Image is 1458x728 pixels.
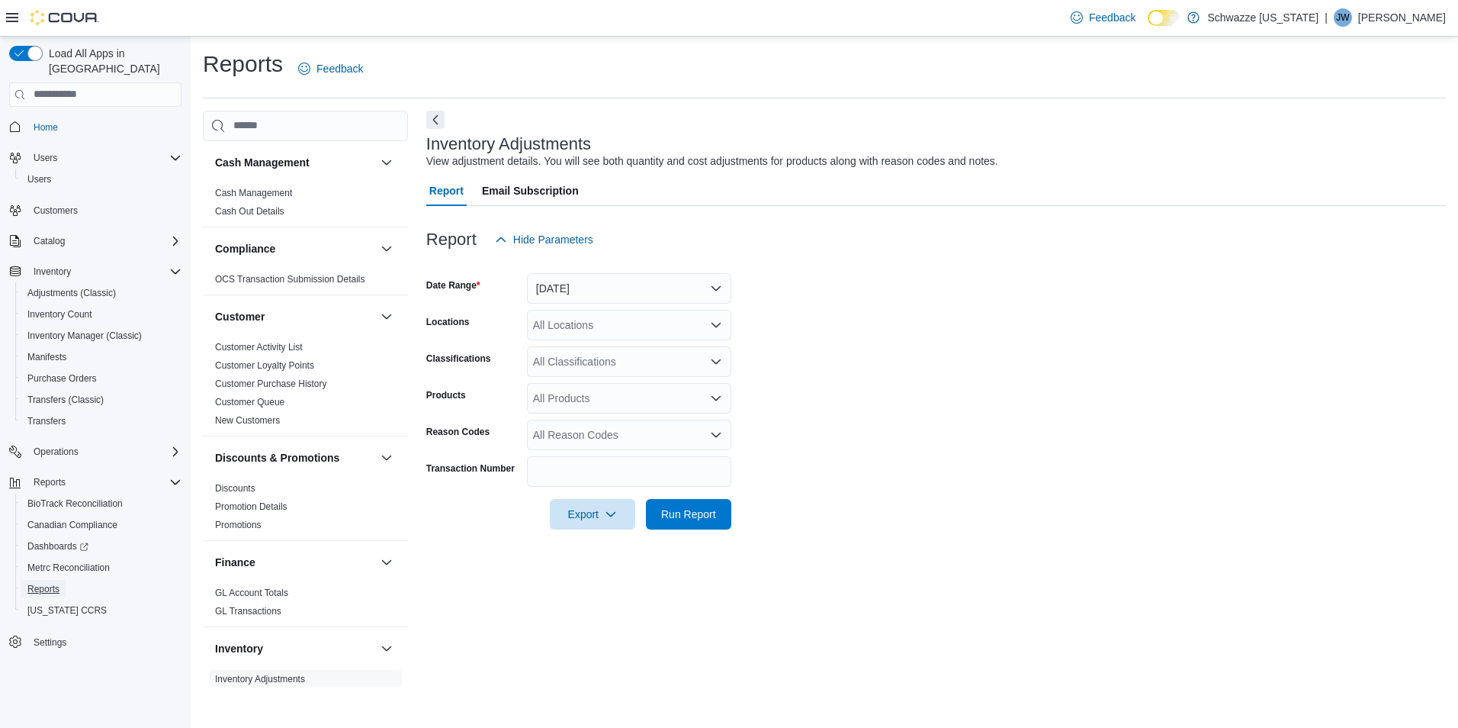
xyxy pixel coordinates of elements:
a: New Customers [215,415,280,426]
button: Compliance [215,241,374,256]
button: Purchase Orders [15,368,188,389]
div: Jake Wilson [1334,8,1352,27]
a: Purchase Orders [21,369,103,388]
a: Inventory Adjustments [215,674,305,685]
span: Email Subscription [482,176,579,206]
span: Reports [27,473,181,491]
a: Metrc Reconciliation [21,559,116,577]
label: Reason Codes [426,426,490,438]
h3: Report [426,230,477,249]
button: Manifests [15,346,188,368]
span: Reports [27,583,59,595]
span: Hide Parameters [513,232,593,247]
button: Reports [3,472,188,493]
a: Customers [27,201,84,220]
span: Run Report [661,507,716,522]
a: Settings [27,633,72,652]
button: Catalog [3,230,188,252]
a: Transfers [21,412,72,430]
button: Transfers [15,411,188,432]
span: Customer Loyalty Points [215,359,314,372]
span: BioTrack Reconciliation [27,498,123,510]
span: Users [27,173,51,185]
button: Customer [215,309,374,324]
a: Discounts [215,483,255,494]
button: Operations [3,441,188,462]
a: Inventory Count [21,305,98,324]
button: Finance [377,553,396,572]
span: BioTrack Reconciliation [21,494,181,513]
label: Locations [426,316,470,328]
span: Home [27,118,181,137]
span: Customer Queue [215,396,284,408]
button: Catalog [27,232,71,250]
span: Report [429,176,464,206]
label: Date Range [426,279,480,292]
span: Operations [27,443,181,461]
span: Inventory [27,263,181,281]
span: Cash Management [215,187,292,199]
a: Cash Out Details [215,206,284,217]
a: Dashboards [15,536,188,557]
h3: Finance [215,555,255,570]
button: Export [550,499,635,530]
a: Cash Management [215,188,292,198]
img: Cova [31,10,99,25]
h1: Reports [203,49,283,79]
div: Compliance [203,270,408,295]
button: BioTrack Reconciliation [15,493,188,514]
button: Hide Parameters [489,224,599,255]
button: Compliance [377,240,396,258]
a: Transfers (Classic) [21,391,110,409]
h3: Customer [215,309,265,324]
div: Discounts & Promotions [203,479,408,540]
div: Customer [203,338,408,436]
span: Dashboards [27,540,88,552]
a: Customer Loyalty Points [215,360,314,371]
div: Finance [203,584,408,627]
span: Transfers [27,415,66,427]
span: Metrc Reconciliation [21,559,181,577]
button: Home [3,116,188,138]
button: [US_STATE] CCRS [15,600,188,621]
span: Export [559,499,626,530]
button: Customers [3,199,188,221]
h3: Inventory Adjustments [426,135,591,153]
span: Users [27,149,181,167]
span: Catalog [27,232,181,250]
span: JW [1336,8,1349,27]
span: Inventory Manager (Classic) [21,327,181,345]
span: Feedback [316,61,363,76]
button: Open list of options [710,392,722,404]
button: Next [426,111,445,129]
a: Dashboards [21,537,95,556]
span: Load All Apps in [GEOGRAPHIC_DATA] [43,46,181,76]
label: Products [426,389,466,401]
span: Transfers [21,412,181,430]
button: Transfers (Classic) [15,389,188,411]
span: Customer Purchase History [215,378,327,390]
span: Users [34,152,57,164]
span: Settings [34,636,66,649]
a: Feedback [292,53,369,84]
a: Customer Purchase History [215,378,327,389]
span: Purchase Orders [21,369,181,388]
button: Finance [215,555,374,570]
button: Customer [377,308,396,326]
a: Promotion Details [215,501,287,512]
button: Settings [3,630,188,652]
h3: Inventory [215,641,263,656]
a: Home [27,118,64,137]
span: New Customers [215,414,280,427]
button: Reports [27,473,72,491]
span: Discounts [215,482,255,494]
a: Inventory Manager (Classic) [21,327,148,345]
a: Customer Queue [215,397,284,407]
button: Open list of options [710,319,722,331]
button: [DATE] [527,273,731,304]
span: Adjustments (Classic) [27,287,116,299]
span: Promotions [215,519,262,531]
button: Operations [27,443,85,461]
button: Inventory [3,261,188,282]
div: View adjustment details. You will see both quantity and cost adjustments for products along with ... [426,153,998,169]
